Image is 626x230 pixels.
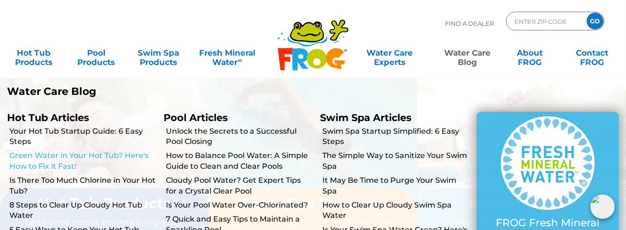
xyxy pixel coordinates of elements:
a: Unlock the Secrets to a Successful Pool Closing [166,126,313,147]
a: It May Be Time to Purge Your Swim Spa [322,175,469,196]
a: Is There Too Much Chlorine in Your Hot Tub? [9,175,156,196]
a: The Simple Way to Sanitize Your Swim Spa [322,151,469,172]
a: Is Your Pool Water Over-Chlorinated? [166,200,313,210]
a: Water CareExperts [350,43,429,62]
a: Fresh MineralWater∞ [197,43,258,62]
a: Swim Spa Startup Simplified: 6 Easy Steps [322,126,469,147]
input: GO [587,13,604,29]
a: Cloudy Pool Water? Get Expert Tips for a Crystal Clear Pool [166,175,313,196]
p: Find A Dealer [445,12,494,35]
p: Water Care Blog [7,86,306,98]
a: Hot TubProducts [9,43,58,62]
a: 8 Steps to Clear Up Cloudy Hot Tub Water [9,200,156,221]
a: How to Balance Pool Water: A Simple Guide to Clean and Clear Pools [166,151,313,172]
a: Swim SpaProducts [134,43,183,62]
a: Swim Spa Articles [320,112,411,123]
a: Hot Tub Articles [7,112,89,123]
sup: ∞ [238,57,242,64]
a: Green Water in Your Hot Tub? Here's How to Fix it Fast! [9,151,156,172]
a: AboutFROG [506,43,554,62]
a: PoolProducts [72,43,120,62]
img: openIcon [590,194,615,219]
a: Water CareBlog [443,43,492,62]
a: Your Hot Tub Startup Guide: 6 Easy Steps [9,126,156,147]
a: How to Clear Up Cloudy Swim Spa Water [322,200,469,221]
a: Pool Articles [164,112,228,123]
a: ContactFROG [568,43,617,62]
input: Zip Code Form [514,14,577,28]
